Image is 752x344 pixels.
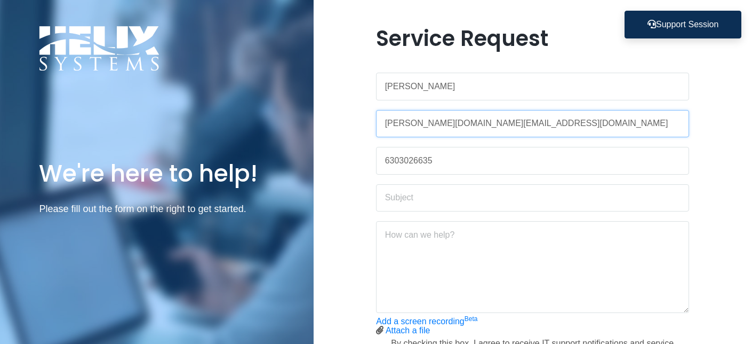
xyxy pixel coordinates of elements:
[39,201,274,217] p: Please fill out the form on the right to get started.
[465,315,478,323] sup: Beta
[39,26,159,71] img: Logo
[39,158,274,189] h1: We're here to help!
[376,26,689,51] h1: Service Request
[386,326,430,335] a: Attach a file
[376,110,689,138] input: Work Email
[376,147,689,175] input: Phone Number
[376,317,477,326] a: Add a screen recordingBeta
[625,11,741,38] button: Support Session
[376,73,689,100] input: Name
[376,184,689,212] input: Subject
